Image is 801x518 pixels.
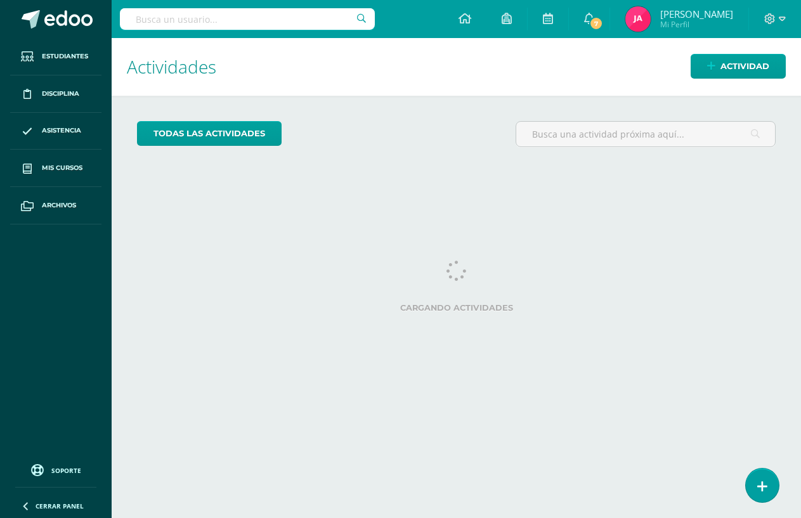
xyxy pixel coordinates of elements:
a: Estudiantes [10,38,101,75]
label: Cargando actividades [137,303,776,313]
span: Disciplina [42,89,79,99]
h1: Actividades [127,38,786,96]
span: [PERSON_NAME] [660,8,733,20]
input: Busca un usuario... [120,8,375,30]
span: Actividad [720,55,769,78]
a: todas las Actividades [137,121,282,146]
a: Actividad [691,54,786,79]
span: Cerrar panel [36,502,84,510]
a: Mis cursos [10,150,101,187]
span: Estudiantes [42,51,88,62]
a: Soporte [15,461,96,478]
span: Soporte [51,466,81,475]
img: 25ec21e158b90cd51487533b9789d08b.png [625,6,651,32]
input: Busca una actividad próxima aquí... [516,122,775,146]
a: Asistencia [10,113,101,150]
span: 7 [589,16,603,30]
span: Archivos [42,200,76,210]
a: Disciplina [10,75,101,113]
span: Mi Perfil [660,19,733,30]
a: Archivos [10,187,101,224]
span: Asistencia [42,126,81,136]
span: Mis cursos [42,163,82,173]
